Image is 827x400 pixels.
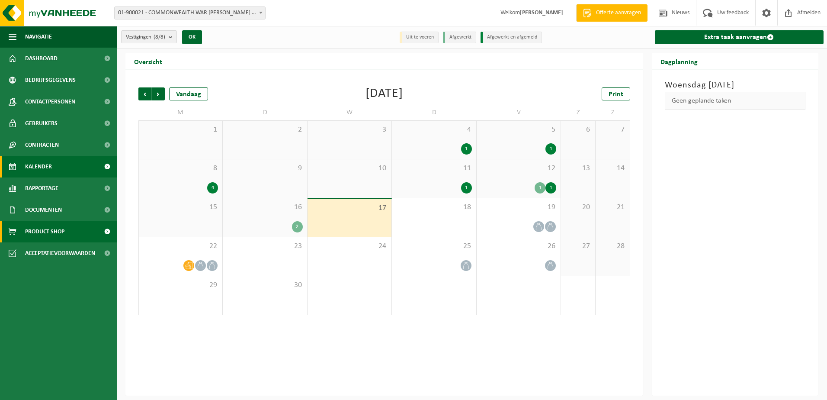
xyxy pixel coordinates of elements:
span: Gebruikers [25,113,58,134]
span: Vorige [138,87,151,100]
span: 15 [143,203,218,212]
count: (8/8) [154,34,165,40]
div: Geen geplande taken [665,92,806,110]
a: Print [602,87,630,100]
span: 4 [396,125,471,135]
span: 22 [143,242,218,251]
span: 8 [143,164,218,173]
span: Kalender [25,156,52,177]
li: Afgewerkt en afgemeld [481,32,542,43]
span: Documenten [25,199,62,221]
span: Bedrijfsgegevens [25,69,76,91]
h2: Dagplanning [652,53,706,70]
span: Vestigingen [126,31,165,44]
div: 1 [461,143,472,155]
td: M [138,105,223,120]
div: 1 [545,182,556,194]
span: Contactpersonen [25,91,75,113]
span: 5 [481,125,556,135]
span: 25 [396,242,471,251]
span: 11 [396,164,471,173]
span: Contracten [25,134,59,156]
td: Z [561,105,596,120]
span: 2 [227,125,302,135]
span: Print [609,91,623,98]
div: [DATE] [365,87,403,100]
div: 2 [292,221,303,232]
span: 6 [565,125,591,135]
span: 14 [600,164,625,173]
span: Acceptatievoorwaarden [25,242,95,264]
div: 4 [207,182,218,194]
span: 12 [481,164,556,173]
span: 7 [600,125,625,135]
td: Z [596,105,630,120]
span: 26 [481,242,556,251]
td: D [223,105,307,120]
span: 1 [143,125,218,135]
span: 18 [396,203,471,212]
li: Uit te voeren [400,32,439,43]
span: 9 [227,164,302,173]
span: Rapportage [25,177,58,199]
span: 21 [600,203,625,212]
span: Product Shop [25,221,64,242]
div: Vandaag [169,87,208,100]
span: 17 [312,203,387,213]
td: V [477,105,561,120]
h2: Overzicht [125,53,171,70]
span: 24 [312,242,387,251]
span: 01-900021 - COMMONWEALTH WAR GRAVES - IEPER [114,6,266,19]
span: 30 [227,281,302,290]
td: D [392,105,476,120]
div: 1 [545,143,556,155]
a: Offerte aanvragen [576,4,647,22]
span: 23 [227,242,302,251]
span: 27 [565,242,591,251]
button: OK [182,30,202,44]
span: 16 [227,203,302,212]
span: 01-900021 - COMMONWEALTH WAR GRAVES - IEPER [115,7,265,19]
span: 3 [312,125,387,135]
span: 10 [312,164,387,173]
div: 1 [535,182,545,194]
a: Extra taak aanvragen [655,30,824,44]
button: Vestigingen(8/8) [121,30,177,43]
strong: [PERSON_NAME] [520,10,563,16]
span: 19 [481,203,556,212]
td: W [308,105,392,120]
span: 20 [565,203,591,212]
span: Navigatie [25,26,52,48]
span: Offerte aanvragen [594,9,643,17]
span: 28 [600,242,625,251]
h3: Woensdag [DATE] [665,79,806,92]
div: 1 [461,182,472,194]
li: Afgewerkt [443,32,476,43]
span: 13 [565,164,591,173]
span: 29 [143,281,218,290]
span: Dashboard [25,48,58,69]
span: Volgende [152,87,165,100]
